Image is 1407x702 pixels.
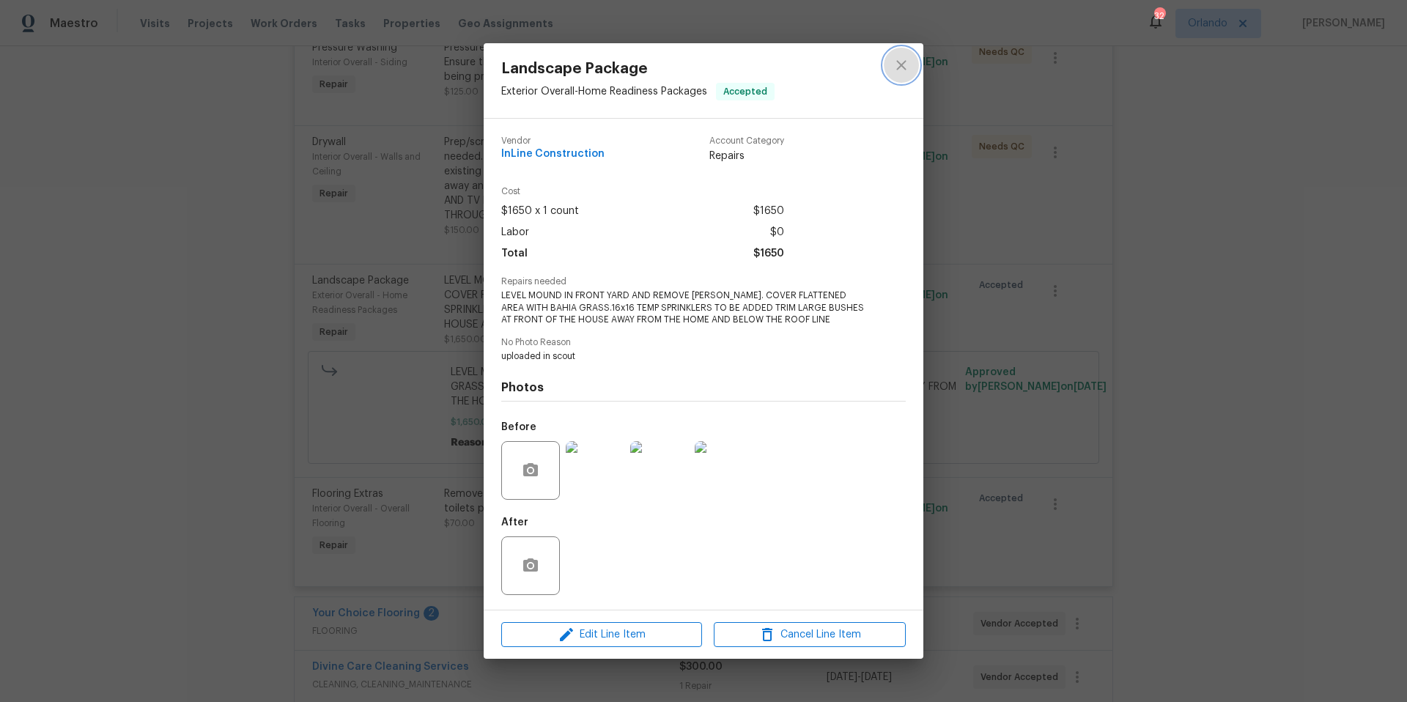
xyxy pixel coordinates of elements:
span: LEVEL MOUND IN FRONT YARD AND REMOVE [PERSON_NAME]. COVER FLATTENED AREA WITH BAHIA GRASS.16x16 T... [501,289,865,326]
span: $1650 [753,201,784,222]
h4: Photos [501,380,906,395]
span: $1650 [753,243,784,265]
span: Labor [501,222,529,243]
span: $1650 x 1 count [501,201,579,222]
span: Repairs [709,149,784,163]
span: Accepted [717,84,773,99]
span: Repairs needed [501,277,906,287]
span: InLine Construction [501,149,605,160]
h5: Before [501,422,536,432]
span: Exterior Overall - Home Readiness Packages [501,86,707,96]
h5: After [501,517,528,528]
div: 32 [1154,9,1164,23]
button: Cancel Line Item [714,622,906,648]
span: uploaded in scout [501,350,865,363]
span: Edit Line Item [506,626,698,644]
button: Edit Line Item [501,622,702,648]
span: Cost [501,187,784,196]
span: Landscape Package [501,61,775,77]
span: Total [501,243,528,265]
span: $0 [770,222,784,243]
span: Account Category [709,136,784,146]
span: No Photo Reason [501,338,906,347]
button: close [884,48,919,83]
span: Vendor [501,136,605,146]
span: Cancel Line Item [718,626,901,644]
